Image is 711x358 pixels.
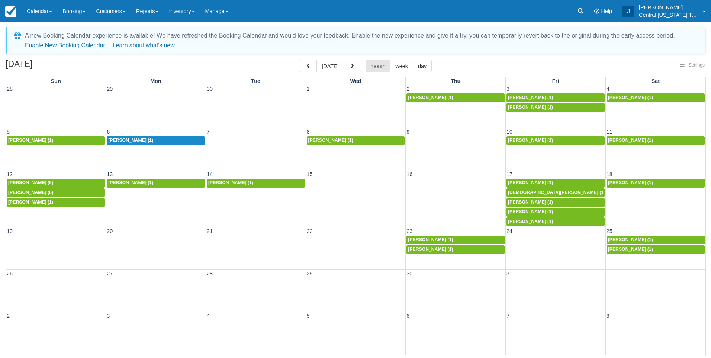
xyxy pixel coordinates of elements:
[7,136,105,145] a: [PERSON_NAME] (1)
[506,271,513,277] span: 31
[406,129,410,135] span: 9
[508,209,553,214] span: [PERSON_NAME] (1)
[108,180,153,185] span: [PERSON_NAME] (1)
[6,228,13,234] span: 19
[508,219,553,224] span: [PERSON_NAME] (1)
[150,78,161,84] span: Mon
[508,95,553,100] span: [PERSON_NAME] (1)
[106,171,113,177] span: 13
[408,247,453,252] span: [PERSON_NAME] (1)
[206,313,210,319] span: 4
[406,86,410,92] span: 2
[307,136,405,145] a: [PERSON_NAME] (1)
[506,198,605,207] a: [PERSON_NAME] (1)
[508,190,605,195] span: [DEMOGRAPHIC_DATA][PERSON_NAME] (1)
[107,136,205,145] a: [PERSON_NAME] (1)
[6,313,10,319] span: 2
[107,179,205,188] a: [PERSON_NAME] (1)
[506,179,605,188] a: [PERSON_NAME] (1)
[106,313,110,319] span: 3
[350,78,361,84] span: Wed
[639,11,698,19] p: Central [US_STATE] Tours
[506,208,605,217] a: [PERSON_NAME] (1)
[206,171,213,177] span: 14
[406,93,505,102] a: [PERSON_NAME] (1)
[366,60,391,72] button: month
[7,179,105,188] a: [PERSON_NAME] (6)
[689,63,705,68] span: Settings
[208,180,253,185] span: [PERSON_NAME] (1)
[206,228,213,234] span: 21
[306,228,313,234] span: 22
[408,95,453,100] span: [PERSON_NAME] (1)
[306,271,313,277] span: 29
[506,171,513,177] span: 17
[506,93,605,102] a: [PERSON_NAME] (1)
[108,42,110,48] span: |
[606,86,610,92] span: 4
[316,60,344,72] button: [DATE]
[607,136,705,145] a: [PERSON_NAME] (1)
[308,138,353,143] span: [PERSON_NAME] (1)
[451,78,460,84] span: Thu
[506,129,513,135] span: 10
[406,245,505,254] a: [PERSON_NAME] (1)
[606,313,610,319] span: 8
[606,129,613,135] span: 11
[506,217,605,226] a: [PERSON_NAME] (1)
[7,198,105,207] a: [PERSON_NAME] (1)
[508,105,553,110] span: [PERSON_NAME] (1)
[7,188,105,197] a: [PERSON_NAME] (6)
[607,179,705,188] a: [PERSON_NAME] (1)
[206,129,210,135] span: 7
[406,228,413,234] span: 23
[206,271,213,277] span: 28
[606,171,613,177] span: 18
[306,129,311,135] span: 8
[306,86,311,92] span: 1
[306,171,313,177] span: 15
[206,86,213,92] span: 30
[606,228,613,234] span: 25
[608,138,653,143] span: [PERSON_NAME] (1)
[106,129,110,135] span: 6
[622,6,634,17] div: J
[506,136,605,145] a: [PERSON_NAME] (1)
[390,60,413,72] button: week
[406,236,505,244] a: [PERSON_NAME] (1)
[406,313,410,319] span: 6
[607,236,705,244] a: [PERSON_NAME] (1)
[608,247,653,252] span: [PERSON_NAME] (1)
[594,9,599,14] i: Help
[652,78,660,84] span: Sat
[506,313,510,319] span: 7
[106,86,113,92] span: 29
[25,42,105,49] button: Enable New Booking Calendar
[8,138,53,143] span: [PERSON_NAME] (1)
[251,78,261,84] span: Tue
[508,180,553,185] span: [PERSON_NAME] (1)
[6,86,13,92] span: 28
[406,171,413,177] span: 16
[8,180,53,185] span: [PERSON_NAME] (6)
[108,138,153,143] span: [PERSON_NAME] (1)
[675,60,709,71] button: Settings
[106,228,113,234] span: 20
[608,237,653,242] span: [PERSON_NAME] (1)
[607,245,705,254] a: [PERSON_NAME] (1)
[6,129,10,135] span: 5
[508,138,553,143] span: [PERSON_NAME] (1)
[506,188,605,197] a: [DEMOGRAPHIC_DATA][PERSON_NAME] (1)
[601,8,612,14] span: Help
[8,190,53,195] span: [PERSON_NAME] (6)
[506,86,510,92] span: 3
[608,180,653,185] span: [PERSON_NAME] (1)
[607,93,705,102] a: [PERSON_NAME] (1)
[8,199,53,205] span: [PERSON_NAME] (1)
[508,199,553,205] span: [PERSON_NAME] (1)
[51,78,61,84] span: Sun
[207,179,305,188] a: [PERSON_NAME] (1)
[306,313,311,319] span: 5
[406,271,413,277] span: 30
[408,237,453,242] span: [PERSON_NAME] (1)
